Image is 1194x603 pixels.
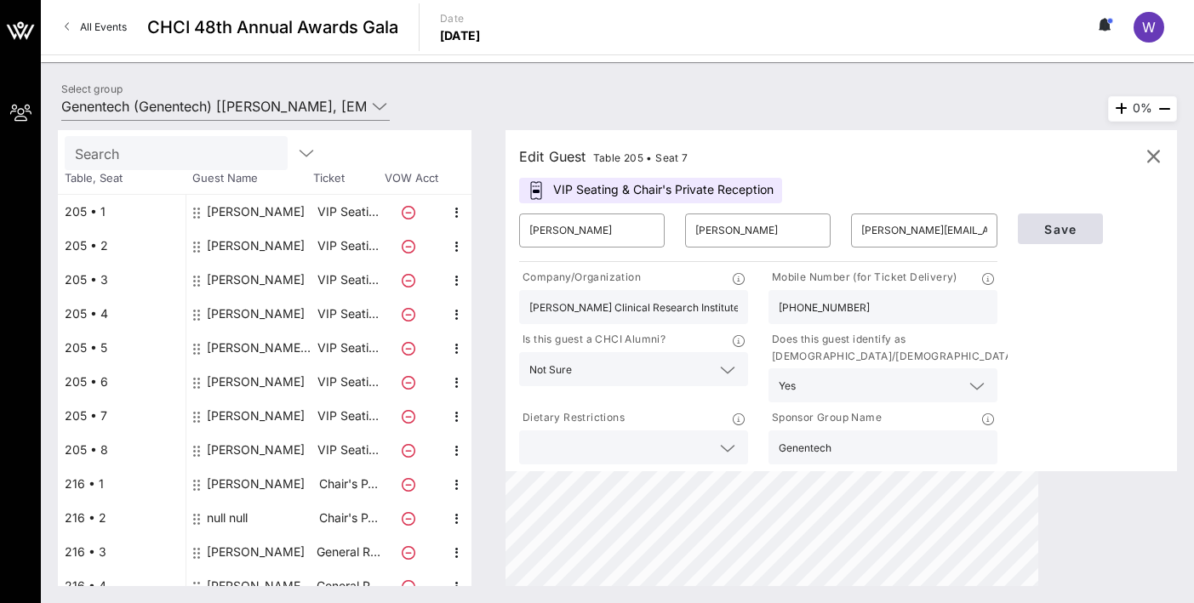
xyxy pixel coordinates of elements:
p: Is this guest a CHCI Alumni? [519,331,666,349]
input: First Name* [529,217,654,244]
div: W [1134,12,1164,43]
input: Last Name* [695,217,820,244]
div: 216 • 2 [58,501,186,535]
p: Chair's P… [314,501,382,535]
div: Yes [768,368,997,402]
span: Ticket [313,170,381,187]
div: Ellen Lee [207,229,305,263]
p: Date [440,10,481,27]
div: 205 • 5 [58,331,186,365]
div: Joy Russell [207,195,305,229]
div: 205 • 7 [58,399,186,433]
div: 205 • 1 [58,195,186,229]
p: Chair's P… [314,467,382,501]
span: Table, Seat [58,170,186,187]
p: VIP Seati… [314,331,382,365]
p: Does this guest identify as [DEMOGRAPHIC_DATA]/[DEMOGRAPHIC_DATA]? [768,331,1021,365]
div: 205 • 2 [58,229,186,263]
div: 216 • 3 [58,535,186,569]
div: 0% [1108,96,1177,122]
div: Not Sure [529,364,572,376]
p: Dietary Restrictions [519,409,625,427]
p: General R… [314,569,382,603]
p: VIP Seati… [314,365,382,399]
span: All Events [80,20,127,33]
p: VIP Seati… [314,263,382,297]
div: 205 • 8 [58,433,186,467]
p: Sponsor Group Name [768,409,882,427]
div: Sandra Pizarro-Carrillo [207,297,305,331]
div: null null [207,501,248,535]
p: VIP Seati… [314,229,382,263]
p: VIP Seati… [314,433,382,467]
button: Save [1018,213,1103,244]
span: Save [1031,222,1089,236]
p: VIP Seati… [314,195,382,229]
span: VOW Acct [381,170,441,187]
div: 216 • 4 [58,569,186,603]
div: Ravi Upadhyay [207,365,305,399]
p: [DATE] [440,27,481,44]
div: Laura GenentecMondragon-Drumrighth [207,569,314,603]
span: Guest Name [186,170,313,187]
div: 205 • 3 [58,263,186,297]
div: VIP Seating & Chair's Private Reception [519,178,782,203]
div: 205 • 4 [58,297,186,331]
p: Mobile Number (for Ticket Delivery) [768,269,957,287]
div: Audrey Escobedo [207,263,305,297]
div: Whitney Ellis [207,535,305,569]
div: Edit Guest [519,145,688,168]
div: Fabian Sandoval [207,399,305,433]
div: Yes [779,380,796,392]
p: Company/Organization [519,269,641,287]
span: CHCI 48th Annual Awards Gala [147,14,398,40]
p: VIP Seati… [314,399,382,433]
div: Beatriz Perez Sanz [207,331,314,365]
div: Not Sure [519,352,748,386]
span: Table 205 • Seat 7 [593,151,688,164]
p: General R… [314,535,382,569]
div: Jayson Johnson [207,467,305,501]
span: W [1142,19,1156,36]
p: VIP Seati… [314,297,382,331]
a: All Events [54,14,137,41]
label: Select group [61,82,123,95]
div: 205 • 6 [58,365,186,399]
div: 216 • 1 [58,467,186,501]
div: Quita Highsmith [207,433,305,467]
input: Email* [861,217,986,244]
